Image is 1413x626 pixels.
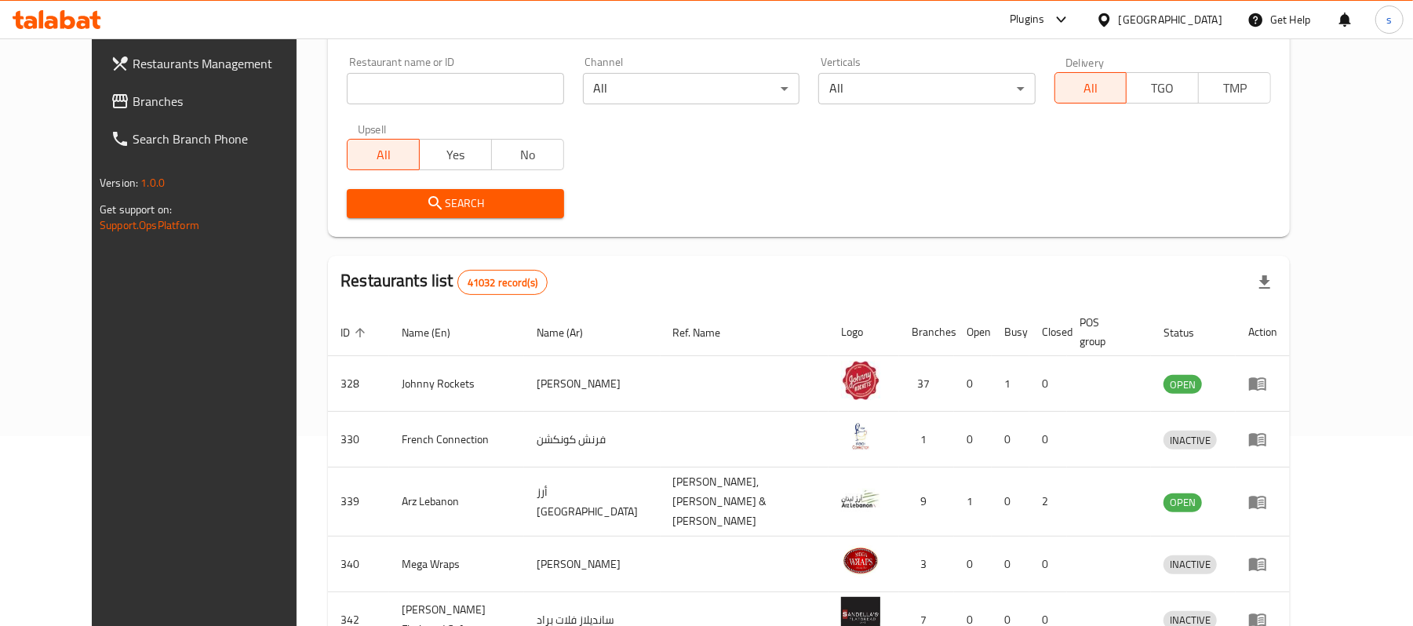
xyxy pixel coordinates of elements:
[328,537,389,592] td: 340
[954,308,992,356] th: Open
[1248,555,1277,573] div: Menu
[133,129,315,148] span: Search Branch Phone
[354,144,413,166] span: All
[818,73,1035,104] div: All
[1164,493,1202,511] span: OPEN
[899,412,954,468] td: 1
[841,361,880,400] img: Johnny Rockets
[1029,308,1067,356] th: Closed
[1164,431,1217,449] div: INACTIVE
[673,323,741,342] span: Ref. Name
[458,275,547,290] span: 41032 record(s)
[1164,555,1217,573] span: INACTIVE
[841,541,880,581] img: Mega Wraps
[358,123,387,134] label: Upsell
[524,468,661,537] td: أرز [GEOGRAPHIC_DATA]
[347,189,563,218] button: Search
[359,194,551,213] span: Search
[498,144,558,166] span: No
[347,19,1271,42] h2: Restaurant search
[1198,72,1271,104] button: TMP
[100,173,138,193] span: Version:
[1029,537,1067,592] td: 0
[1029,356,1067,412] td: 0
[1246,264,1284,301] div: Export file
[1164,375,1202,394] div: OPEN
[954,412,992,468] td: 0
[1010,10,1044,29] div: Plugins
[992,537,1029,592] td: 0
[1029,468,1067,537] td: 2
[1119,11,1222,28] div: [GEOGRAPHIC_DATA]
[992,308,1029,356] th: Busy
[954,356,992,412] td: 0
[992,356,1029,412] td: 1
[402,323,471,342] span: Name (En)
[841,479,880,519] img: Arz Lebanon
[98,120,328,158] a: Search Branch Phone
[98,82,328,120] a: Branches
[426,144,486,166] span: Yes
[1248,374,1277,393] div: Menu
[133,92,315,111] span: Branches
[1029,412,1067,468] td: 0
[954,537,992,592] td: 0
[1164,376,1202,394] span: OPEN
[389,412,524,468] td: French Connection
[140,173,165,193] span: 1.0.0
[1386,11,1392,28] span: s
[841,417,880,456] img: French Connection
[491,139,564,170] button: No
[899,356,954,412] td: 37
[524,412,661,468] td: فرنش كونكشن
[1054,72,1127,104] button: All
[1164,323,1215,342] span: Status
[100,215,199,235] a: Support.OpsPlatform
[1205,77,1265,100] span: TMP
[899,308,954,356] th: Branches
[899,537,954,592] td: 3
[100,199,172,220] span: Get support on:
[899,468,954,537] td: 9
[537,323,603,342] span: Name (Ar)
[328,468,389,537] td: 339
[1065,56,1105,67] label: Delivery
[347,139,420,170] button: All
[992,468,1029,537] td: 0
[1164,431,1217,449] span: INACTIVE
[828,308,899,356] th: Logo
[328,412,389,468] td: 330
[457,270,548,295] div: Total records count
[389,537,524,592] td: Mega Wraps
[341,323,370,342] span: ID
[133,54,315,73] span: Restaurants Management
[347,73,563,104] input: Search for restaurant name or ID..
[661,468,829,537] td: [PERSON_NAME],[PERSON_NAME] & [PERSON_NAME]
[583,73,799,104] div: All
[954,468,992,537] td: 1
[328,356,389,412] td: 328
[524,537,661,592] td: [PERSON_NAME]
[419,139,492,170] button: Yes
[389,356,524,412] td: Johnny Rockets
[389,468,524,537] td: Arz Lebanon
[1126,72,1199,104] button: TGO
[992,412,1029,468] td: 0
[1236,308,1290,356] th: Action
[1062,77,1121,100] span: All
[1248,493,1277,511] div: Menu
[341,269,548,295] h2: Restaurants list
[98,45,328,82] a: Restaurants Management
[1248,430,1277,449] div: Menu
[1133,77,1193,100] span: TGO
[1080,313,1132,351] span: POS group
[524,356,661,412] td: [PERSON_NAME]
